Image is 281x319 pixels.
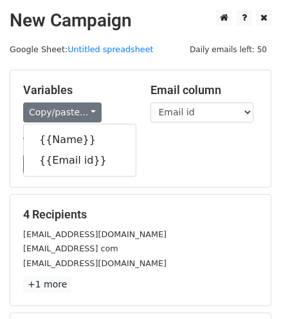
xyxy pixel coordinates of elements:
[23,102,102,122] a: Copy/paste...
[10,10,271,32] h2: New Campaign
[150,83,258,97] h5: Email column
[23,244,118,253] small: [EMAIL_ADDRESS] com
[23,83,131,97] h5: Variables
[24,130,136,150] a: {{Name}}
[185,44,271,54] a: Daily emails left: 50
[24,150,136,171] a: {{Email id}}
[185,43,271,57] span: Daily emails left: 50
[23,258,167,268] small: [EMAIL_ADDRESS][DOMAIN_NAME]
[217,257,281,319] iframe: Chat Widget
[23,208,258,222] h5: 4 Recipients
[23,229,167,239] small: [EMAIL_ADDRESS][DOMAIN_NAME]
[68,44,153,54] a: Untitled spreadsheet
[23,276,71,293] a: +1 more
[10,44,154,54] small: Google Sheet:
